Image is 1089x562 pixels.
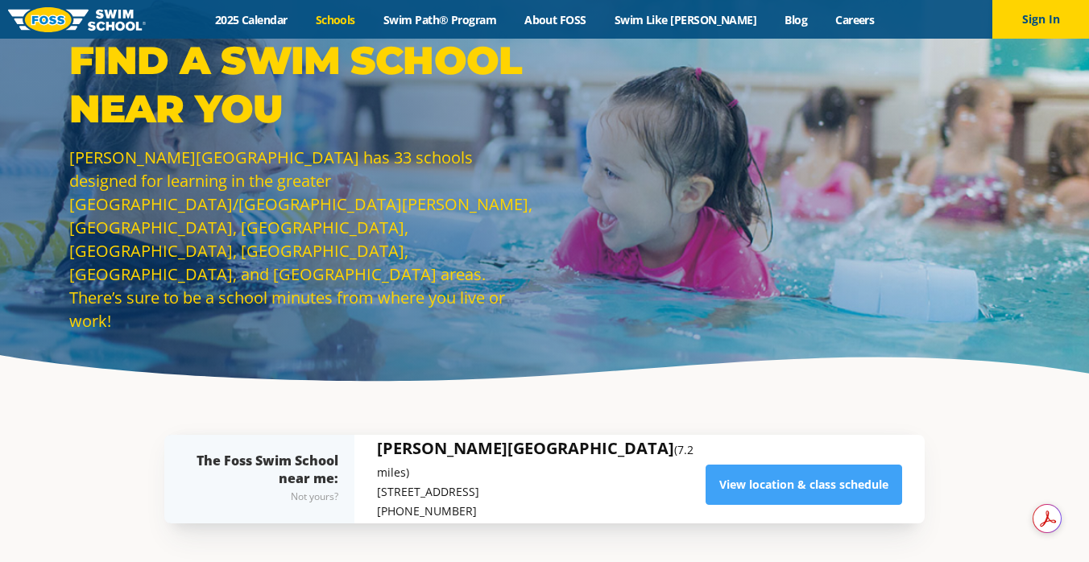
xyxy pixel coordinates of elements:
div: The Foss Swim School near me: [197,452,338,506]
div: Not yours? [197,487,338,506]
a: Blog [771,12,822,27]
p: [PERSON_NAME][GEOGRAPHIC_DATA] has 33 schools designed for learning in the greater [GEOGRAPHIC_DA... [69,146,536,333]
a: 2025 Calendar [201,12,301,27]
a: Swim Like [PERSON_NAME] [600,12,771,27]
a: Careers [822,12,888,27]
a: Schools [301,12,369,27]
a: Swim Path® Program [369,12,510,27]
small: (7.2 miles) [377,442,694,480]
a: About FOSS [511,12,601,27]
a: View location & class schedule [706,465,902,505]
h5: [PERSON_NAME][GEOGRAPHIC_DATA] [377,437,706,482]
img: FOSS Swim School Logo [8,7,146,32]
p: [PHONE_NUMBER] [377,502,706,521]
p: [STREET_ADDRESS] [377,482,706,502]
p: Find a Swim School Near You [69,36,536,133]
